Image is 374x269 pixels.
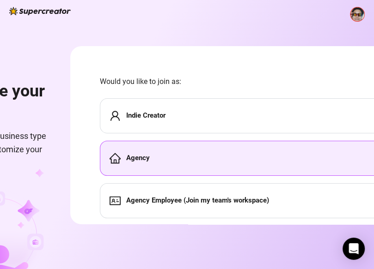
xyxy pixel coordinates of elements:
span: idcard [110,195,121,206]
span: home [110,153,121,164]
strong: Agency Employee (Join my team's workspace) [126,196,269,204]
strong: Indie Creator [126,111,166,120]
span: user [110,110,121,121]
div: Open Intercom Messenger [343,238,365,260]
img: logo [9,7,71,15]
img: ALV-UjWokihaV-a94cKBoGUCvkDQV_g-T44K1FBMqIgmn9xHLE3mIfBG9eP5pU22Vn2IehmdHFvY3HQRQXqr-egbPR9aGhhM9... [350,7,364,21]
strong: Agency [126,154,150,162]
